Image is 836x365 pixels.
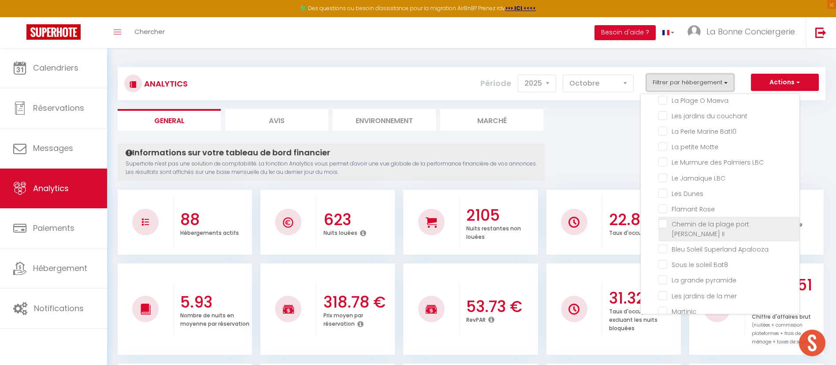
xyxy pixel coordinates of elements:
button: Filtrer par hébergement [646,74,734,91]
span: Hébergement [33,263,87,274]
img: NO IMAGE [568,304,580,315]
li: Avis [225,109,328,131]
p: Nombre de nuits en moyenne par réservation [180,310,249,327]
span: Messages [33,143,73,154]
button: Actions [751,74,819,91]
p: Chiffre d'affaires brut [752,311,812,346]
span: La Bonne Conciergerie [706,26,795,37]
span: Calendriers [33,62,78,73]
h3: 623 [323,211,393,229]
img: NO IMAGE [142,218,149,226]
img: Super Booking [26,24,81,40]
span: Les Dunes [672,189,703,198]
button: Besoin d'aide ? [594,25,656,40]
li: Environnement [333,109,436,131]
h3: 53.73 € [466,297,536,316]
h3: 88 [180,211,250,229]
div: Ouvrir le chat [799,330,825,356]
span: Flamant Rose [672,205,715,214]
a: ... La Bonne Conciergerie [681,17,806,48]
a: Chercher [128,17,171,48]
span: Réservations [33,102,84,113]
p: Taux d'occupation en excluant les nuits bloquées [609,306,668,332]
p: Superhote n'est pas une solution de comptabilité. La fonction Analytics vous permet d'avoir une v... [126,160,537,177]
h3: Analytics [142,74,188,94]
span: Les jardins de la mer [672,292,737,301]
h4: Informations sur votre tableau de bord financier [126,148,537,158]
span: Chercher [134,27,165,36]
p: RevPAR [466,314,486,324]
span: (nuitées + commission plateformes + frais de ménage + taxes de séjour) [752,322,812,345]
h3: 5.93 [180,293,250,312]
a: >>> ICI <<<< [505,4,536,12]
p: Nuits louées [323,227,357,237]
img: ... [687,25,701,38]
h3: 2105 [466,206,536,225]
img: logout [815,27,826,38]
p: Prix moyen par réservation [323,310,363,327]
span: Le Jamaique LBC [672,174,725,183]
h3: 318.78 € [323,293,393,312]
h3: 22.84 % [609,211,679,229]
span: La Plage O Maeva [672,96,728,105]
span: Analytics [33,183,69,194]
span: Paiements [33,222,74,233]
p: Hébergements actifs [180,227,239,237]
span: Chemin de la plage port [PERSON_NAME] II [672,220,749,238]
span: Les jardins du couchant [672,112,747,120]
label: Période [480,74,511,93]
p: Taux d'occupation [609,227,660,237]
h3: 31.32 % [609,289,679,308]
span: Notifications [34,303,84,314]
li: Marché [440,109,543,131]
li: General [118,109,221,131]
p: Nuits restantes non louées [466,223,521,241]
